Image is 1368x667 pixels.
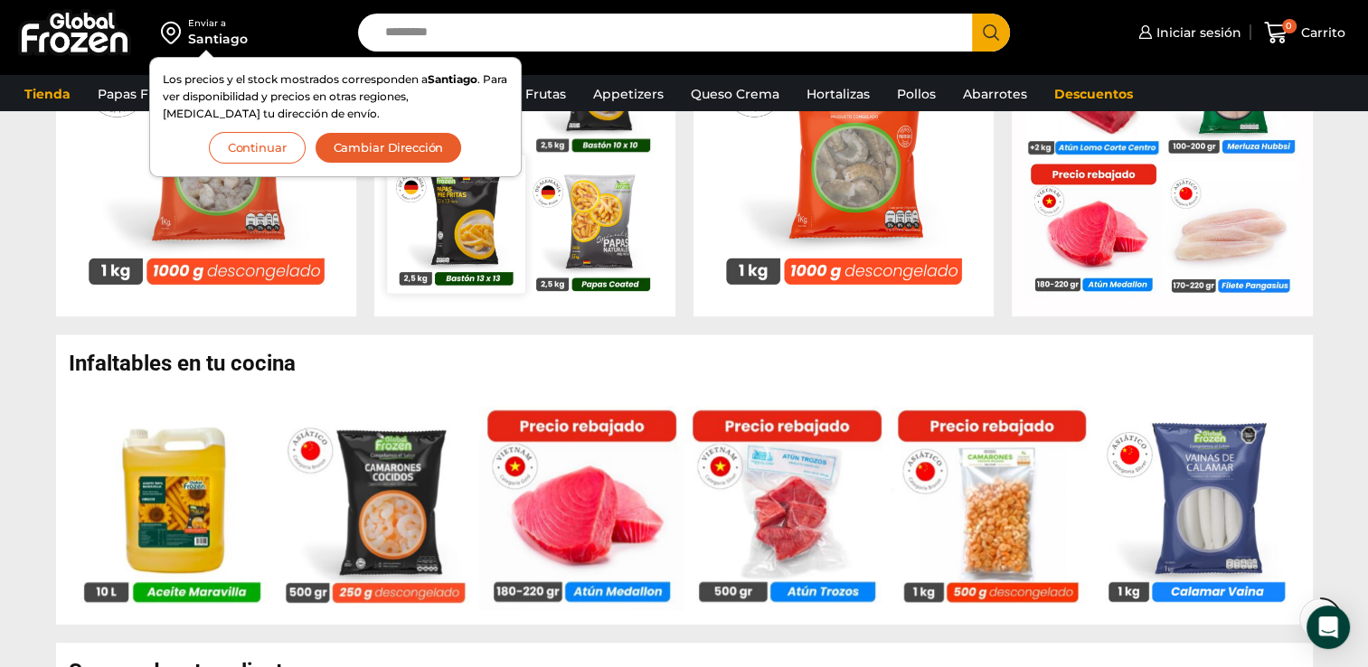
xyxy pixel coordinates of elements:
[315,132,463,164] button: Cambiar Dirección
[89,77,185,111] a: Papas Fritas
[15,77,80,111] a: Tienda
[954,77,1036,111] a: Abarrotes
[888,77,945,111] a: Pollos
[972,14,1010,52] button: Search button
[682,77,788,111] a: Queso Crema
[1045,77,1142,111] a: Descuentos
[69,352,1313,374] h2: Infaltables en tu cocina
[163,70,508,123] p: Los precios y el stock mostrados corresponden a . Para ver disponibilidad y precios en otras regi...
[1307,606,1350,649] div: Open Intercom Messenger
[161,17,188,48] img: address-field-icon.svg
[584,77,673,111] a: Appetizers
[1152,23,1241,42] span: Iniciar sesión
[1134,14,1241,51] a: Iniciar sesión
[1282,19,1297,33] span: 0
[209,132,306,164] button: Continuar
[1260,12,1350,54] a: 0 Carrito
[1297,23,1345,42] span: Carrito
[797,77,879,111] a: Hortalizas
[428,72,477,86] strong: Santiago
[188,17,248,30] div: Enviar a
[188,30,248,48] div: Santiago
